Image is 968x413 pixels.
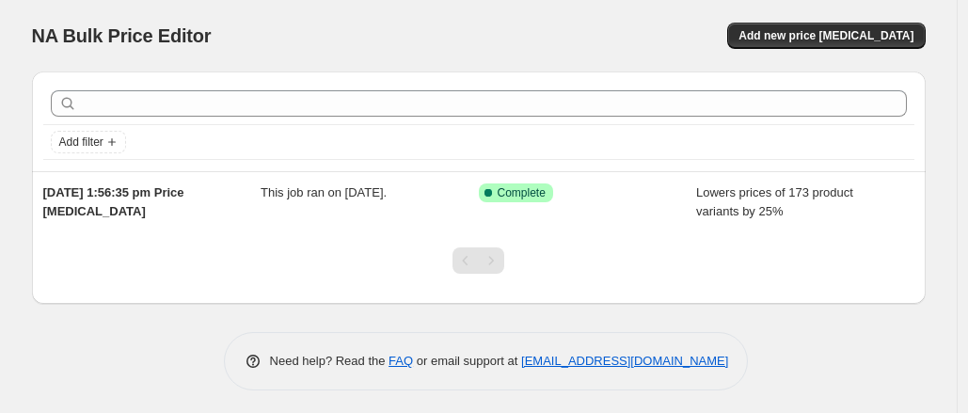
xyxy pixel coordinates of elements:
[413,354,521,368] span: or email support at
[727,23,925,49] button: Add new price [MEDICAL_DATA]
[270,354,389,368] span: Need help? Read the
[32,25,212,46] span: NA Bulk Price Editor
[696,185,853,218] span: Lowers prices of 173 product variants by 25%
[389,354,413,368] a: FAQ
[59,135,103,150] span: Add filter
[521,354,728,368] a: [EMAIL_ADDRESS][DOMAIN_NAME]
[498,185,546,200] span: Complete
[43,185,184,218] span: [DATE] 1:56:35 pm Price [MEDICAL_DATA]
[261,185,387,199] span: This job ran on [DATE].
[51,131,126,153] button: Add filter
[452,247,504,274] nav: Pagination
[738,28,913,43] span: Add new price [MEDICAL_DATA]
